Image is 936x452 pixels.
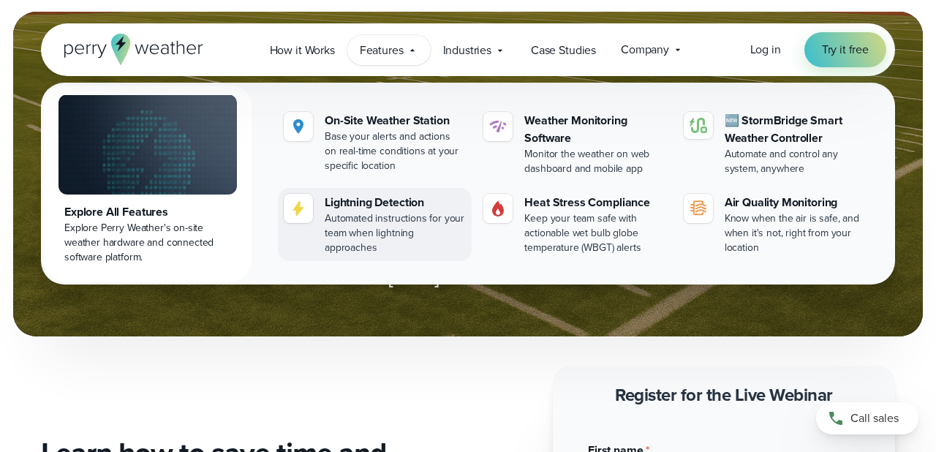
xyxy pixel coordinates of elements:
span: Company [621,41,669,59]
a: Call sales [816,402,918,434]
div: 🆕 StormBridge Smart Weather Controller [725,112,866,147]
span: How it Works [270,42,335,59]
a: Log in [750,41,781,59]
div: Heat Stress Compliance [524,194,665,211]
a: On-Site Weather Station Base your alerts and actions on real-time conditions at your specific loc... [278,106,472,179]
div: Know when the air is safe, and when it's not, right from your location [725,211,866,255]
img: lightning-icon.svg [290,200,307,217]
div: Weather Monitoring Software [524,112,665,147]
a: How it Works [257,35,347,65]
div: Automated instructions for your team when lightning approaches [325,211,466,255]
div: Lightning Detection [325,194,466,211]
span: Call sales [850,410,899,427]
img: aqi-icon.svg [690,200,707,217]
div: Automate and control any system, anywhere [725,147,866,176]
img: Gas.svg [489,200,507,217]
div: Explore All Features [64,203,231,221]
div: Keep your team safe with actionable wet bulb globe temperature (WBGT) alerts [524,211,665,255]
a: Case Studies [518,35,608,65]
a: Weather Monitoring Software Monitor the weather on web dashboard and mobile app [478,106,671,182]
div: Base your alerts and actions on real-time conditions at your specific location [325,129,466,173]
span: Industries [443,42,491,59]
div: Explore Perry Weather's on-site weather hardware and connected software platform. [64,221,231,265]
span: Try it free [822,41,869,59]
div: Air Quality Monitoring [725,194,866,211]
div: On-Site Weather Station [325,112,466,129]
img: software-icon.svg [489,118,507,135]
div: Monitor the weather on web dashboard and mobile app [524,147,665,176]
strong: Register for the Live Webinar [615,382,833,408]
a: Air Quality Monitoring Know when the air is safe, and when it's not, right from your location [678,188,872,261]
a: Try it free [804,32,886,67]
a: Lightning Detection Automated instructions for your team when lightning approaches [278,188,472,261]
span: Case Studies [531,42,596,59]
img: stormbridge-icon-V6.svg [690,118,707,133]
a: Heat Stress Compliance Keep your team safe with actionable wet bulb globe temperature (WBGT) alerts [478,188,671,261]
a: Explore All Features Explore Perry Weather's on-site weather hardware and connected software plat... [44,86,252,282]
img: Location.svg [290,118,307,135]
a: 🆕 StormBridge Smart Weather Controller Automate and control any system, anywhere [678,106,872,182]
span: Features [360,42,404,59]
